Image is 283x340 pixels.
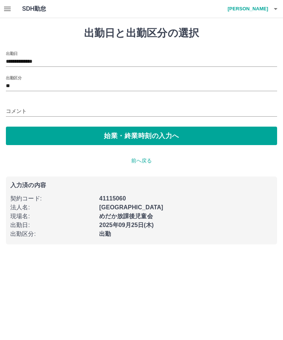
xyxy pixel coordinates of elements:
[6,127,277,145] button: 始業・終業時刻の入力へ
[10,203,95,212] p: 法人名 :
[99,222,154,228] b: 2025年09月25日(木)
[99,195,126,202] b: 41115060
[10,194,95,203] p: 契約コード :
[6,51,18,56] label: 出勤日
[10,221,95,230] p: 出勤日 :
[10,212,95,221] p: 現場名 :
[6,75,21,80] label: 出勤区分
[99,231,111,237] b: 出勤
[10,182,273,188] p: 入力済の内容
[99,213,153,219] b: めだか放課後児童会
[6,157,277,165] p: 前へ戻る
[6,27,277,40] h1: 出勤日と出勤区分の選択
[99,204,163,210] b: [GEOGRAPHIC_DATA]
[10,230,95,238] p: 出勤区分 :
